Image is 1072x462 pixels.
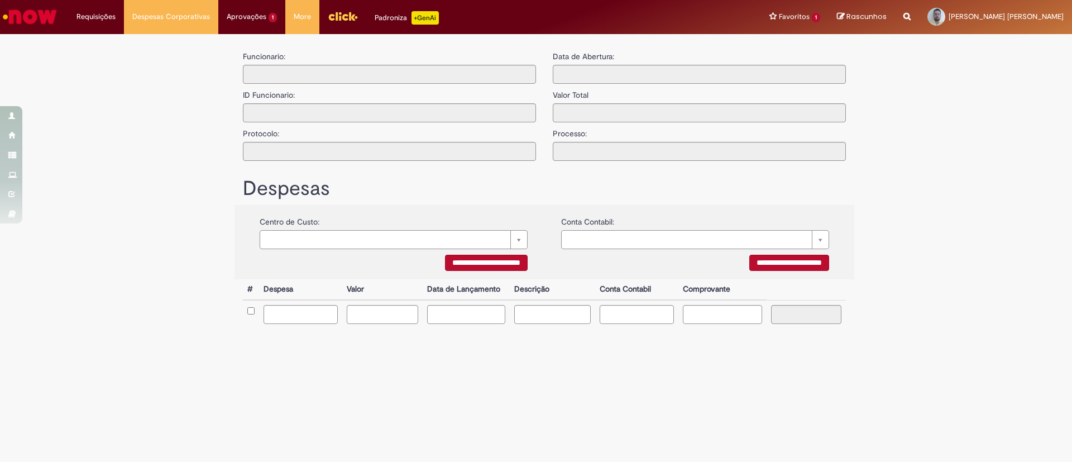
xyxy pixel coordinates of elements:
a: Limpar campo {0} [260,230,528,249]
span: Despesas Corporativas [132,11,210,22]
th: # [243,279,259,300]
h1: Despesas [243,178,846,200]
th: Descrição [510,279,595,300]
label: Funcionario: [243,51,285,62]
img: ServiceNow [1,6,59,28]
th: Conta Contabil [595,279,678,300]
label: Processo: [553,122,587,139]
span: [PERSON_NAME] [PERSON_NAME] [949,12,1064,21]
label: Data de Abertura: [553,51,614,62]
th: Comprovante [678,279,767,300]
th: Valor [342,279,422,300]
img: click_logo_yellow_360x200.png [328,8,358,25]
p: +GenAi [411,11,439,25]
th: Data de Lançamento [423,279,510,300]
span: Rascunhos [846,11,887,22]
a: Limpar campo {0} [561,230,829,249]
span: 1 [812,13,820,22]
label: Centro de Custo: [260,211,319,227]
label: Conta Contabil: [561,211,614,227]
label: ID Funcionario: [243,84,295,101]
span: 1 [269,13,277,22]
span: More [294,11,311,22]
span: Requisições [76,11,116,22]
label: Valor Total [553,84,588,101]
div: Padroniza [375,11,439,25]
label: Protocolo: [243,122,279,139]
a: Rascunhos [837,12,887,22]
span: Aprovações [227,11,266,22]
th: Despesa [259,279,342,300]
span: Favoritos [779,11,810,22]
